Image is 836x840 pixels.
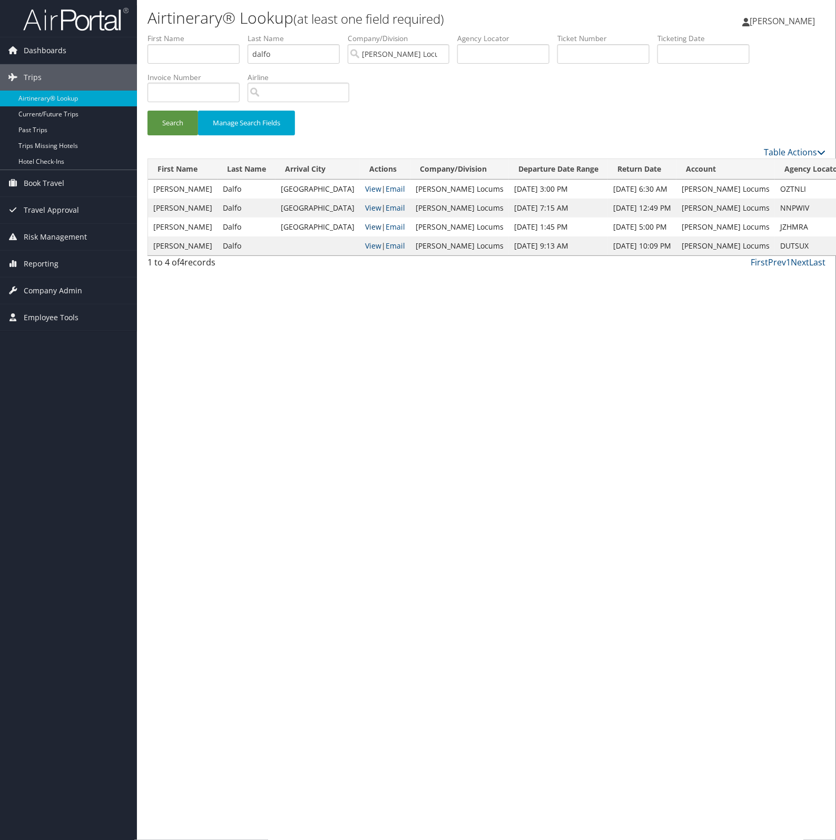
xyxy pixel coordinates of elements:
[410,159,509,180] th: Company/Division
[276,218,360,236] td: [GEOGRAPHIC_DATA]
[360,199,410,218] td: |
[147,72,248,83] label: Invoice Number
[791,256,809,268] a: Next
[276,159,360,180] th: Arrival City: activate to sort column ascending
[180,256,184,268] span: 4
[147,7,599,29] h1: Airtinerary® Lookup
[148,159,218,180] th: First Name: activate to sort column ascending
[410,180,509,199] td: [PERSON_NAME] Locums
[786,256,791,268] a: 1
[509,180,608,199] td: [DATE] 3:00 PM
[360,218,410,236] td: |
[557,33,657,44] label: Ticket Number
[24,251,58,277] span: Reporting
[608,180,676,199] td: [DATE] 6:30 AM
[386,203,405,213] a: Email
[365,241,381,251] a: View
[365,203,381,213] a: View
[360,236,410,255] td: |
[657,33,758,44] label: Ticketing Date
[24,278,82,304] span: Company Admin
[147,111,198,135] button: Search
[742,5,825,37] a: [PERSON_NAME]
[24,170,64,196] span: Book Travel
[365,184,381,194] a: View
[608,236,676,255] td: [DATE] 10:09 PM
[218,199,276,218] td: Dalfo
[148,236,218,255] td: [PERSON_NAME]
[608,159,676,180] th: Return Date: activate to sort column ascending
[147,256,305,274] div: 1 to 4 of records
[410,199,509,218] td: [PERSON_NAME] Locums
[360,159,410,180] th: Actions
[348,33,457,44] label: Company/Division
[24,37,66,64] span: Dashboards
[148,180,218,199] td: [PERSON_NAME]
[248,33,348,44] label: Last Name
[509,218,608,236] td: [DATE] 1:45 PM
[768,256,786,268] a: Prev
[676,236,775,255] td: [PERSON_NAME] Locums
[198,111,295,135] button: Manage Search Fields
[148,199,218,218] td: [PERSON_NAME]
[608,199,676,218] td: [DATE] 12:49 PM
[218,180,276,199] td: Dalfo
[386,222,405,232] a: Email
[24,197,79,223] span: Travel Approval
[676,199,775,218] td: [PERSON_NAME] Locums
[676,180,775,199] td: [PERSON_NAME] Locums
[276,199,360,218] td: [GEOGRAPHIC_DATA]
[809,256,825,268] a: Last
[608,218,676,236] td: [DATE] 5:00 PM
[410,236,509,255] td: [PERSON_NAME] Locums
[509,159,608,180] th: Departure Date Range: activate to sort column ascending
[386,241,405,251] a: Email
[276,180,360,199] td: [GEOGRAPHIC_DATA]
[410,218,509,236] td: [PERSON_NAME] Locums
[147,33,248,44] label: First Name
[764,146,825,158] a: Table Actions
[750,15,815,27] span: [PERSON_NAME]
[218,159,276,180] th: Last Name: activate to sort column ascending
[751,256,768,268] a: First
[24,304,78,331] span: Employee Tools
[365,222,381,232] a: View
[218,236,276,255] td: Dalfo
[23,7,129,32] img: airportal-logo.png
[509,199,608,218] td: [DATE] 7:15 AM
[457,33,557,44] label: Agency Locator
[293,10,444,27] small: (at least one field required)
[676,218,775,236] td: [PERSON_NAME] Locums
[24,64,42,91] span: Trips
[676,159,775,180] th: Account: activate to sort column ascending
[386,184,405,194] a: Email
[24,224,87,250] span: Risk Management
[148,218,218,236] td: [PERSON_NAME]
[509,236,608,255] td: [DATE] 9:13 AM
[360,180,410,199] td: |
[248,72,357,83] label: Airline
[218,218,276,236] td: Dalfo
